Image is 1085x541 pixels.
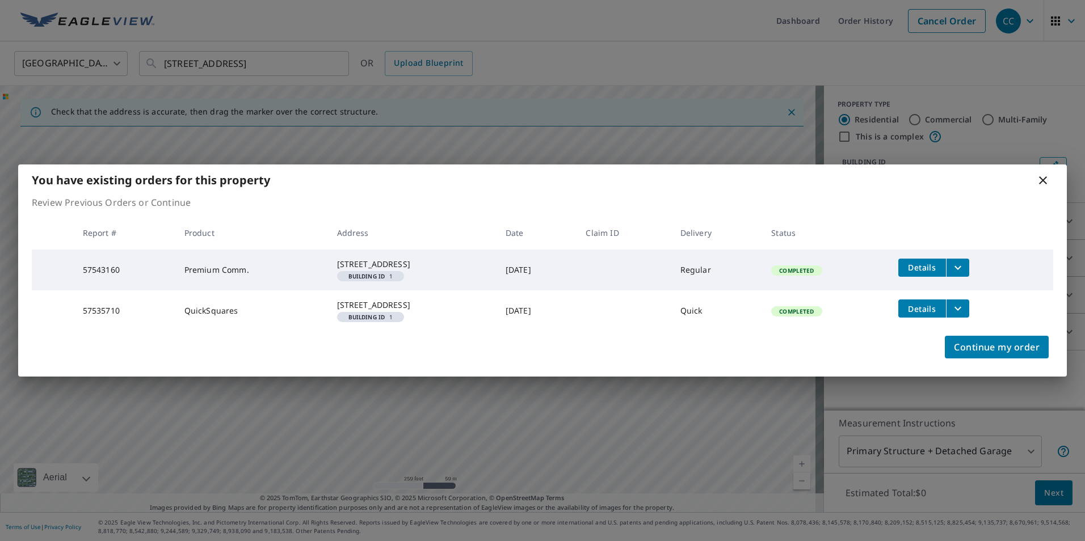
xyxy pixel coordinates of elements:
th: Address [328,216,497,250]
span: Completed [772,267,821,274]
p: Review Previous Orders or Continue [32,196,1053,209]
td: QuickSquares [175,290,328,331]
td: Premium Comm. [175,250,328,290]
b: You have existing orders for this property [32,172,270,188]
button: detailsBtn-57543160 [898,259,946,277]
th: Product [175,216,328,250]
button: filesDropdownBtn-57543160 [946,259,969,277]
span: 1 [342,314,400,320]
td: [DATE] [497,290,577,331]
th: Report # [74,216,175,250]
button: detailsBtn-57535710 [898,299,946,318]
button: filesDropdownBtn-57535710 [946,299,969,318]
button: Continue my order [945,336,1049,358]
td: 57535710 [74,290,175,331]
td: 57543160 [74,250,175,290]
span: 1 [342,273,400,279]
th: Date [497,216,577,250]
th: Delivery [671,216,763,250]
th: Claim ID [577,216,671,250]
div: [STREET_ADDRESS] [337,259,487,270]
span: Details [905,303,939,314]
td: Quick [671,290,763,331]
div: [STREET_ADDRESS] [337,299,487,311]
span: Continue my order [954,339,1040,355]
td: Regular [671,250,763,290]
span: Details [905,262,939,273]
span: Completed [772,307,821,315]
td: [DATE] [497,250,577,290]
em: Building ID [348,314,385,320]
em: Building ID [348,273,385,279]
th: Status [762,216,889,250]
